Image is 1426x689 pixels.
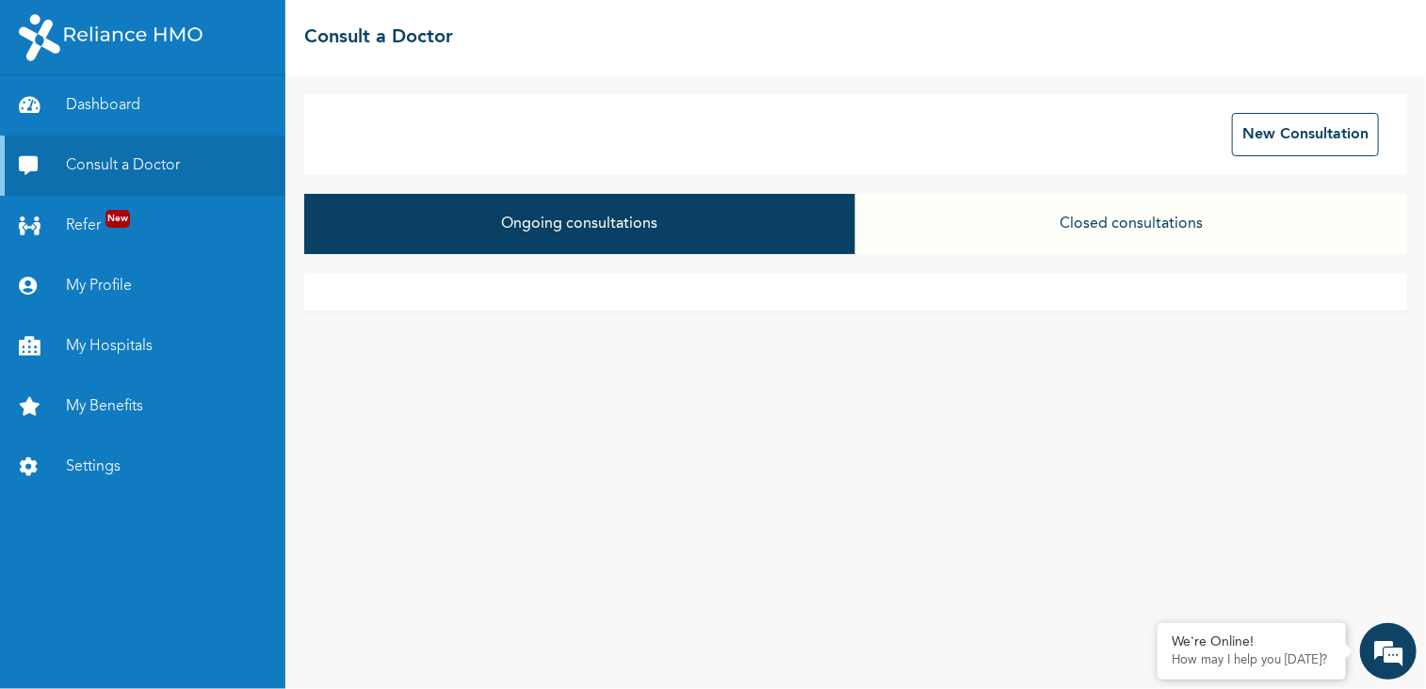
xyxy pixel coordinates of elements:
[1172,634,1332,650] div: We're Online!
[304,24,453,52] h2: Consult a Doctor
[185,586,360,645] div: FAQs
[1172,653,1332,668] p: How may I help you today?
[9,619,185,633] span: Conversation
[1232,113,1379,156] button: New Consultation
[19,14,203,61] img: RelianceHMO's Logo
[9,521,359,586] textarea: Type your message and hit 'Enter'
[309,9,354,55] div: Minimize live chat window
[98,105,316,130] div: Chat with us now
[855,194,1407,254] button: Closed consultations
[105,210,130,228] span: New
[304,194,856,254] button: Ongoing consultations
[35,94,76,141] img: d_794563401_company_1708531726252_794563401
[109,240,260,430] span: We're online!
